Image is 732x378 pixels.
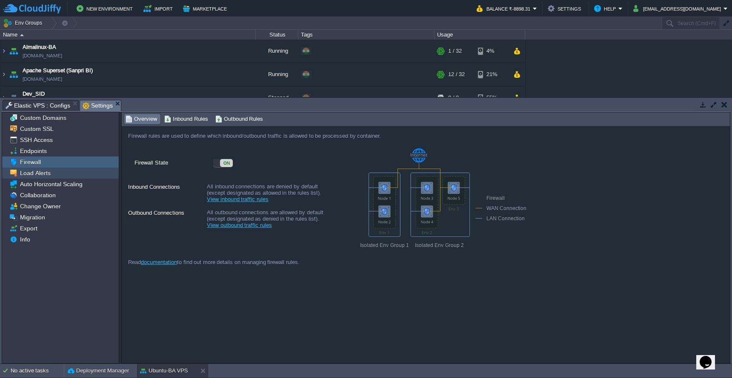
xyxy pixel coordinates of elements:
[548,3,583,14] button: Settings
[478,86,506,109] div: 55%
[1,30,255,40] div: Name
[475,204,538,214] div: WAN Connection
[633,3,723,14] button: [EMAIL_ADDRESS][DOMAIN_NAME]
[126,114,157,124] span: Overview
[18,236,31,243] a: Info
[0,63,7,86] img: AMDAwAAAACH5BAEAAAAALAAAAAABAAEAAAICRAEAOw==
[140,367,188,375] button: Ubuntu-BA VPS
[20,34,24,36] img: AMDAwAAAACH5BAEAAAAALAAAAAABAAEAAAICRAEAOw==
[183,3,229,14] button: Marketplace
[18,136,54,144] a: SSH Access
[23,51,62,60] span: [DOMAIN_NAME]
[475,214,538,224] div: LAN Connection
[448,86,459,109] div: 0 / 8
[215,114,263,124] span: Outbound Rules
[256,86,298,109] div: Stopped
[18,180,84,188] a: Auto Horizontal Scaling
[435,30,525,40] div: Usage
[6,100,70,111] span: Elastic VPS : Configs
[594,3,618,14] button: Help
[134,158,212,174] label: Firewall State
[3,17,45,29] button: Env Groups
[128,208,206,225] label: Outbound Connections
[256,30,298,40] div: Status
[23,66,93,75] a: Apache Superset (Sanpri BI)
[448,63,465,86] div: 12 / 32
[164,114,208,124] span: Inbound Rules
[0,40,7,63] img: AMDAwAAAACH5BAEAAAAALAAAAAABAAEAAAICRAEAOw==
[23,43,56,51] a: Almalinux-BA
[77,3,135,14] button: New Environment
[18,147,48,155] a: Endpoints
[409,242,464,248] span: Isolated Env Group 2
[11,364,64,378] div: No active tasks
[18,202,62,210] a: Change Owner
[696,344,723,369] iframe: chat widget
[256,40,298,63] div: Running
[18,158,42,166] a: Firewall
[122,126,528,145] div: Firewall rules are used to define which inbound/outbound traffic is allowed to be processed by co...
[3,3,61,14] img: CloudJiffy
[8,63,20,86] img: AMDAwAAAACH5BAEAAAAALAAAAAABAAEAAAICRAEAOw==
[122,250,528,274] div: Read to find out more details on managing firewall rules.
[83,100,113,111] span: Settings
[8,86,20,109] img: AMDAwAAAACH5BAEAAAAALAAAAAABAAEAAAICRAEAOw==
[18,125,55,133] a: Custom SSL
[143,3,175,14] button: Import
[256,63,298,86] div: Running
[8,40,20,63] img: AMDAwAAAACH5BAEAAAAALAAAAAABAAEAAAICRAEAOw==
[207,182,335,207] div: All inbound connections are denied by default (except designated as allowed in the rules list).
[220,159,233,167] div: ON
[207,196,269,202] a: View inbound traffic rules
[448,40,462,63] div: 1 / 32
[478,63,506,86] div: 21%
[18,213,46,221] a: Migration
[207,222,272,228] a: View outbound traffic rules
[128,182,206,199] label: Inbound Connections
[23,75,62,83] a: [DOMAIN_NAME]
[18,191,57,199] a: Collaboration
[18,225,39,232] a: Export
[18,114,68,122] a: Custom Domains
[18,169,52,177] a: Load Alerts
[68,367,129,375] button: Deployment Manager
[141,259,177,265] a: documentation
[299,30,434,40] div: Tags
[0,86,7,109] img: AMDAwAAAACH5BAEAAAAALAAAAAABAAEAAAICRAEAOw==
[478,40,506,63] div: 4%
[347,242,409,248] span: Isolated Env Group 1
[207,208,335,233] div: All outbound connections are allowed by default (except designated as denied in the rules list).
[23,90,45,98] a: Dev_SID
[475,193,538,204] div: Firewall
[477,3,533,14] button: Balance ₹-8898.31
